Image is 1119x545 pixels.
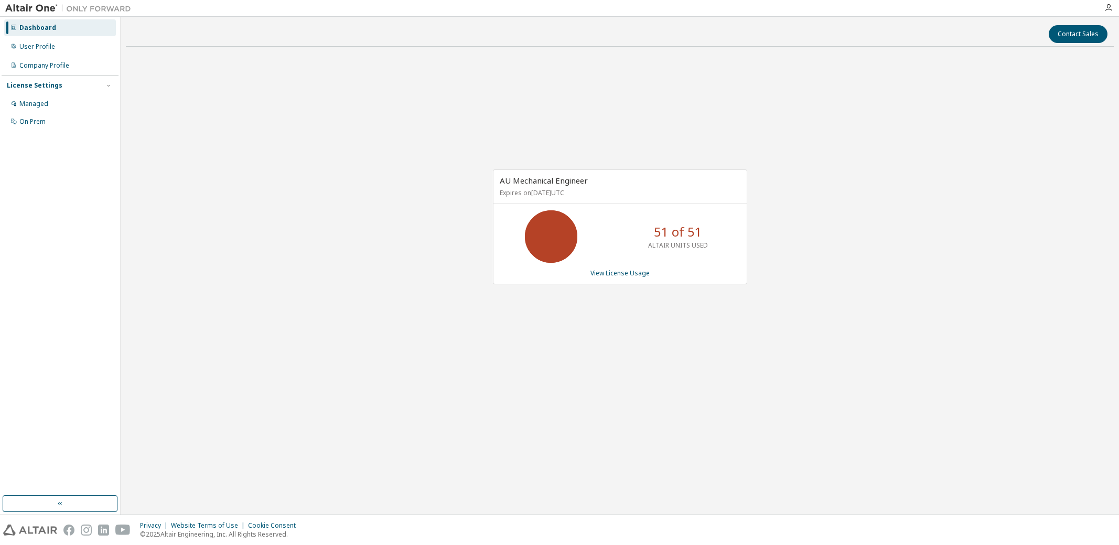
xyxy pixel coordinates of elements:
[19,117,46,126] div: On Prem
[140,521,171,530] div: Privacy
[248,521,302,530] div: Cookie Consent
[1049,25,1107,43] button: Contact Sales
[19,61,69,70] div: Company Profile
[7,81,62,90] div: License Settings
[648,241,708,250] p: ALTAIR UNITS USED
[115,525,131,536] img: youtube.svg
[500,188,738,197] p: Expires on [DATE] UTC
[19,100,48,108] div: Managed
[590,269,650,277] a: View License Usage
[19,42,55,51] div: User Profile
[98,525,109,536] img: linkedin.svg
[3,525,57,536] img: altair_logo.svg
[19,24,56,32] div: Dashboard
[63,525,74,536] img: facebook.svg
[171,521,248,530] div: Website Terms of Use
[5,3,136,14] img: Altair One
[500,175,588,186] span: AU Mechanical Engineer
[140,530,302,539] p: © 2025 Altair Engineering, Inc. All Rights Reserved.
[81,525,92,536] img: instagram.svg
[654,223,702,241] p: 51 of 51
